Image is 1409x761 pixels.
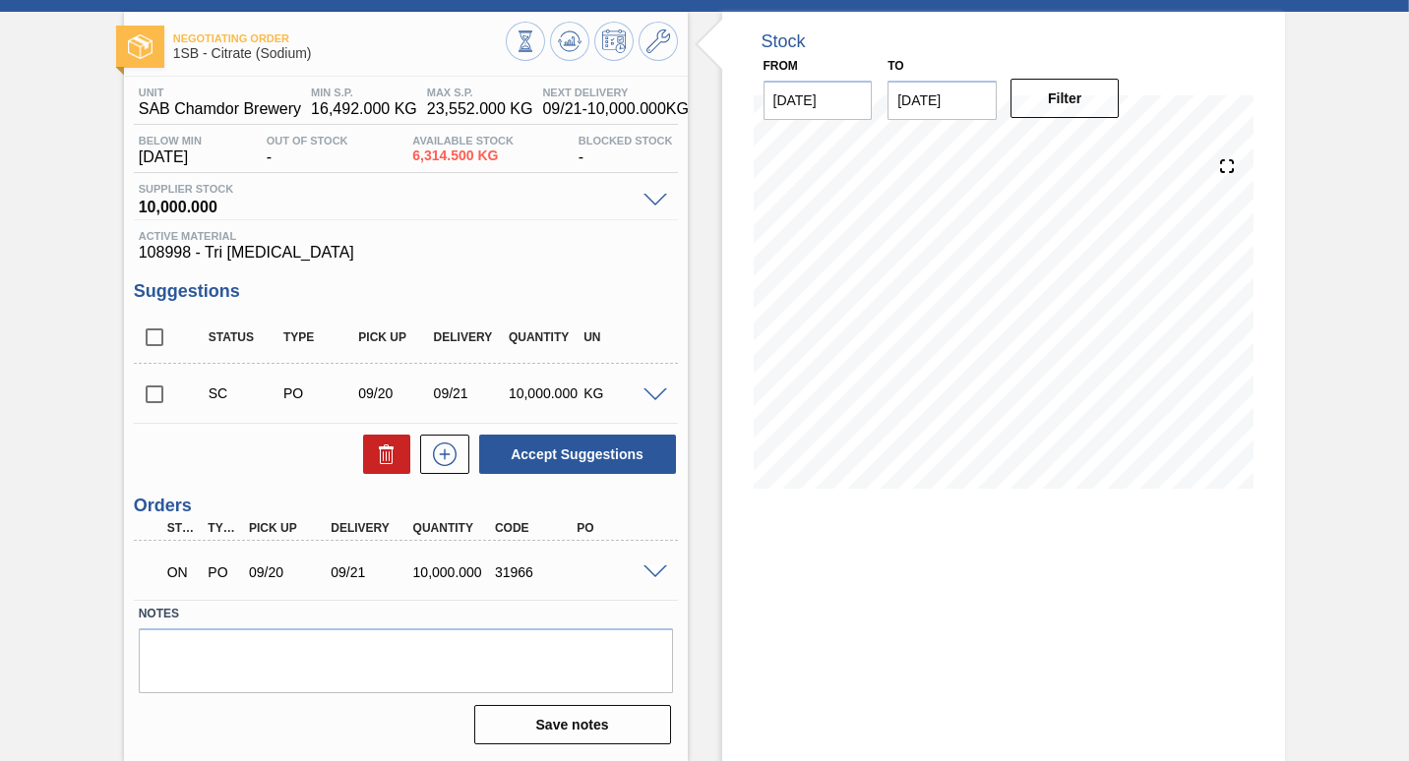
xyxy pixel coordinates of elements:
div: Suggestion Created [204,385,284,401]
span: Negotiating Order [173,32,506,44]
button: Update Chart [550,22,589,61]
span: 23,552.000 KG [427,100,533,118]
div: Code [490,521,580,535]
button: Accept Suggestions [479,435,676,474]
div: Delivery [429,330,510,344]
span: SAB Chamdor Brewery [139,100,301,118]
div: - [574,135,678,166]
div: Pick up [244,521,334,535]
span: 10,000.000 [139,195,634,214]
div: KG [579,385,659,401]
div: 31966 [490,564,580,580]
span: MIN S.P. [311,87,417,98]
button: Filter [1011,79,1120,118]
span: [DATE] [139,148,202,166]
div: Pick up [353,330,434,344]
div: Type [203,521,243,535]
span: Out Of Stock [267,135,348,146]
div: Delivery [326,521,415,535]
span: 6,314.500 KG [412,148,514,163]
span: 108998 - Tri [MEDICAL_DATA] [139,244,673,262]
span: Below Min [139,135,202,146]
div: Purchase order [278,385,359,401]
span: Unit [139,87,301,98]
span: 16,492.000 KG [311,100,417,118]
div: Type [278,330,359,344]
div: Step [162,521,203,535]
button: Go to Master Data / General [639,22,678,61]
div: Accept Suggestions [469,433,678,476]
div: 09/20/2025 [353,385,434,401]
div: 09/20/2025 [244,564,334,580]
span: 09/21 - 10,000.000 KG [542,100,689,118]
div: 10,000.000 [408,564,498,580]
span: Blocked Stock [579,135,673,146]
div: Quantity [504,330,584,344]
div: Status [204,330,284,344]
div: PO [572,521,661,535]
div: Quantity [408,521,498,535]
span: 1SB - Citrate (Sodium) [173,46,506,61]
div: UN [579,330,659,344]
input: mm/dd/yyyy [764,81,873,120]
label: to [888,59,903,73]
div: Purchase order [203,564,243,580]
button: Schedule Inventory [594,22,634,61]
div: - [262,135,353,166]
div: Negotiating Order [162,551,203,594]
h3: Orders [134,496,678,516]
div: Delete Suggestions [353,435,410,474]
p: ON [167,564,198,580]
div: Stock [762,31,806,52]
div: 10,000.000 [504,385,584,401]
h3: Suggestions [134,281,678,302]
label: From [764,59,798,73]
button: Save notes [474,705,671,744]
span: Active Material [139,230,673,242]
div: 09/21/2025 [326,564,415,580]
img: Ícone [128,34,153,59]
div: New suggestion [410,435,469,474]
div: 09/21/2025 [429,385,510,401]
label: Notes [139,600,673,628]
span: MAX S.P. [427,87,533,98]
input: mm/dd/yyyy [888,81,997,120]
span: Available Stock [412,135,514,146]
span: Next Delivery [542,87,689,98]
button: Stocks Overview [506,22,545,61]
span: Supplier Stock [139,183,634,195]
